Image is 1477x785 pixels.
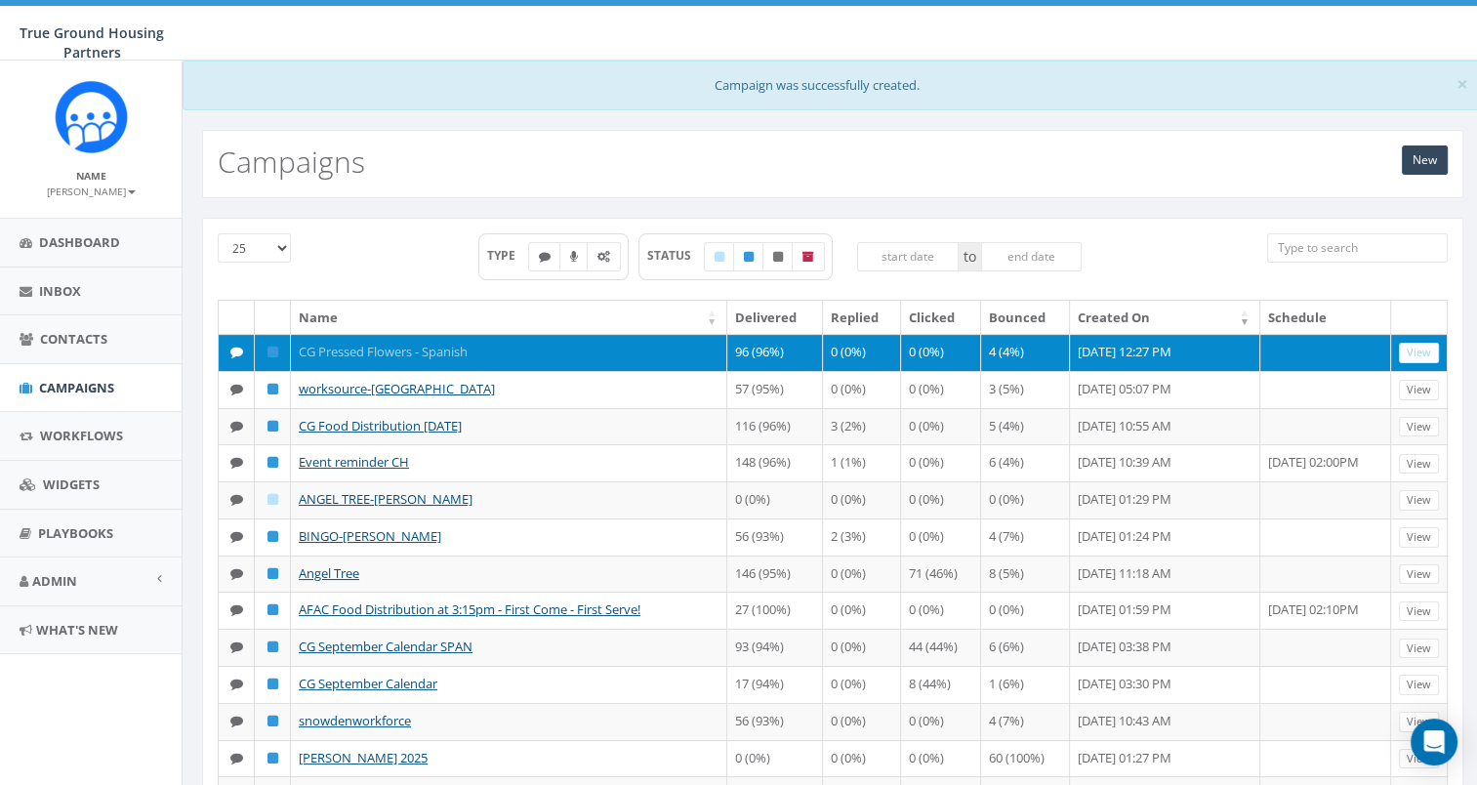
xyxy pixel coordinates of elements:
span: to [959,242,981,271]
td: 0 (0%) [823,703,901,740]
td: [DATE] 03:38 PM [1070,629,1260,666]
i: Published [267,420,278,433]
a: View [1399,675,1439,695]
label: Archived [792,242,825,271]
td: 93 (94%) [727,629,822,666]
th: Name: activate to sort column ascending [291,301,727,335]
td: 56 (93%) [727,703,822,740]
td: 56 (93%) [727,518,822,556]
td: [DATE] 02:10PM [1260,592,1391,629]
a: Angel Tree [299,564,359,582]
label: Automated Message [587,242,621,271]
span: STATUS [647,247,705,264]
small: [PERSON_NAME] [47,185,136,198]
td: 2 (3%) [823,518,901,556]
th: Delivered [727,301,822,335]
div: Open Intercom Messenger [1411,719,1457,765]
a: [PERSON_NAME] 2025 [299,749,428,766]
th: Clicked [901,301,981,335]
a: [PERSON_NAME] [47,182,136,199]
td: 1 (1%) [823,444,901,481]
td: 0 (0%) [823,556,901,593]
td: [DATE] 11:18 AM [1070,556,1260,593]
a: snowdenworkforce [299,712,411,729]
i: Text SMS [230,383,243,395]
td: 57 (95%) [727,371,822,408]
i: Text SMS [230,603,243,616]
td: 116 (96%) [727,408,822,445]
td: [DATE] 03:30 PM [1070,666,1260,703]
td: [DATE] 12:27 PM [1070,334,1260,371]
label: Text SMS [528,242,561,271]
i: Published [267,678,278,690]
small: Name [76,169,106,183]
td: 0 (0%) [727,481,822,518]
a: View [1399,639,1439,659]
th: Bounced [981,301,1070,335]
span: True Ground Housing Partners [20,23,164,62]
a: ANGEL TREE-[PERSON_NAME] [299,490,472,508]
a: AFAC Food Distribution at 3:15pm - First Come - First Serve! [299,600,640,618]
td: 0 (0%) [901,740,981,777]
td: 17 (94%) [727,666,822,703]
i: Text SMS [230,567,243,580]
td: 8 (44%) [901,666,981,703]
label: Draft [704,242,735,271]
span: What's New [36,621,118,639]
i: Automated Message [597,251,610,263]
a: View [1399,490,1439,511]
i: Text SMS [230,715,243,727]
th: Schedule [1260,301,1391,335]
i: Text SMS [230,420,243,433]
td: 146 (95%) [727,556,822,593]
td: 0 (0%) [823,334,901,371]
td: 4 (7%) [981,703,1070,740]
td: 3 (5%) [981,371,1070,408]
i: Published [267,603,278,616]
i: Published [267,752,278,764]
span: Widgets [43,475,100,493]
span: Admin [32,572,77,590]
i: Text SMS [230,678,243,690]
a: View [1399,454,1439,475]
a: CG September Calendar [299,675,437,692]
i: Text SMS [230,640,243,653]
td: 0 (0%) [823,666,901,703]
i: Published [267,530,278,543]
td: [DATE] 10:43 AM [1070,703,1260,740]
span: Workflows [40,427,123,444]
i: Text SMS [230,346,243,358]
td: 44 (44%) [901,629,981,666]
label: Published [733,242,764,271]
td: 0 (0%) [901,703,981,740]
td: 4 (4%) [981,334,1070,371]
td: 0 (0%) [901,334,981,371]
i: Published [744,251,754,263]
img: Rally_Corp_Logo_1.png [55,80,128,153]
i: Published [267,715,278,727]
td: 0 (0%) [823,740,901,777]
td: 0 (0%) [823,629,901,666]
td: [DATE] 01:24 PM [1070,518,1260,556]
i: Draft [715,251,724,263]
td: 6 (6%) [981,629,1070,666]
a: CG Pressed Flowers - Spanish [299,343,468,360]
th: Replied [823,301,901,335]
i: Text SMS [539,251,551,263]
i: Text SMS [230,493,243,506]
i: Published [267,567,278,580]
td: 0 (0%) [823,592,901,629]
td: 3 (2%) [823,408,901,445]
td: 0 (0%) [823,371,901,408]
i: Published [267,383,278,395]
span: TYPE [487,247,529,264]
a: View [1399,380,1439,400]
h2: Campaigns [218,145,365,178]
span: × [1456,70,1468,98]
td: 6 (4%) [981,444,1070,481]
a: View [1399,343,1439,363]
a: View [1399,527,1439,548]
a: CG September Calendar SPAN [299,638,472,655]
input: Type to search [1267,233,1448,263]
td: 0 (0%) [981,481,1070,518]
